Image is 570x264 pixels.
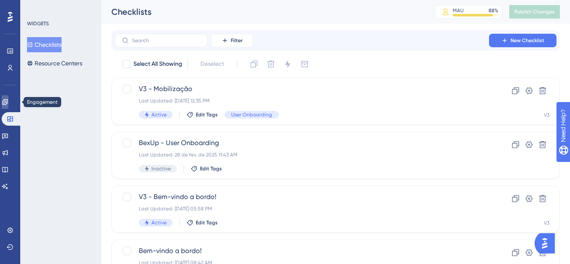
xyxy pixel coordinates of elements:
[139,151,465,158] div: Last Updated: 28 de fev. de 2025 11:43 AM
[196,111,218,118] span: Edit Tags
[111,6,414,18] div: Checklists
[133,59,182,69] span: Select All Showing
[139,97,465,104] div: Last Updated: [DATE] 12:35 PM
[20,2,53,12] span: Need Help?
[191,165,222,172] button: Edit Tags
[514,8,555,15] span: Publish Changes
[200,165,222,172] span: Edit Tags
[27,37,62,52] button: Checklists
[489,7,498,14] div: 88 %
[186,219,218,226] button: Edit Tags
[544,112,549,119] div: V3
[193,57,232,72] button: Deselect
[231,111,272,118] span: User Onboarding
[544,220,549,226] div: V3
[509,5,560,19] button: Publish Changes
[139,246,465,256] span: Bem-vindo a bordo!
[139,138,465,148] span: BexUp - User Onboarding
[196,219,218,226] span: Edit Tags
[186,111,218,118] button: Edit Tags
[453,7,464,14] div: MAU
[151,219,167,226] span: Active
[132,38,200,43] input: Search
[489,34,556,47] button: New Checklist
[511,37,544,44] span: New Checklist
[535,231,560,256] iframe: UserGuiding AI Assistant Launcher
[139,84,465,94] span: V3 - Mobilização
[27,20,49,27] div: WIDGETS
[139,205,465,212] div: Last Updated: [DATE] 05:58 PM
[139,192,465,202] span: V3 - Bem-vindo a bordo!
[151,111,167,118] span: Active
[211,34,253,47] button: Filter
[151,165,171,172] span: Inactive
[27,56,82,71] button: Resource Centers
[231,37,243,44] span: Filter
[200,59,224,69] span: Deselect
